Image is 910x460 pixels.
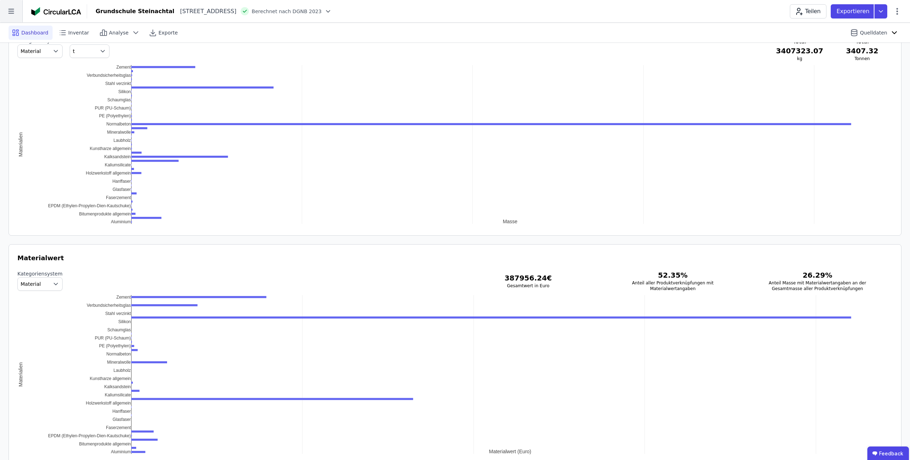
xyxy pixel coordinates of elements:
span: Exporte [159,29,178,36]
h3: Tonnen [846,56,878,61]
h3: Anteil aller Produktverknüpfungen mit Materialwertangaben [612,280,734,291]
div: Grundschule Steinachtal [96,7,174,16]
span: Material [21,48,41,55]
span: t [73,48,75,55]
h3: Anteil Masse mit Materialwertangaben an der Gesamtmasse aller Produktverknüpfungen [756,280,878,291]
h3: 3407.32 [846,46,878,56]
h3: Materialwert [17,253,893,263]
span: Quelldaten [860,29,887,36]
span: Material [21,280,41,288]
img: Concular [31,7,81,16]
button: Teilen [790,4,826,18]
p: Exportieren [836,7,871,16]
h3: 3407323.07 [776,46,823,56]
button: Material [17,44,63,58]
h3: Gesamtwert in Euro [467,283,589,289]
span: Berechnet nach DGNB 2023 [252,8,322,15]
button: t [70,44,109,58]
h3: 387956.24 € [467,273,589,283]
h3: 26.29 % [756,270,878,280]
label: Kategoriensystem [17,270,63,277]
button: Material [17,277,63,291]
span: Dashboard [21,29,48,36]
h3: 52.35 % [612,270,734,280]
span: Inventar [68,29,89,36]
div: [STREET_ADDRESS] [174,7,236,16]
span: Analyse [109,29,129,36]
h3: kg [776,56,823,61]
